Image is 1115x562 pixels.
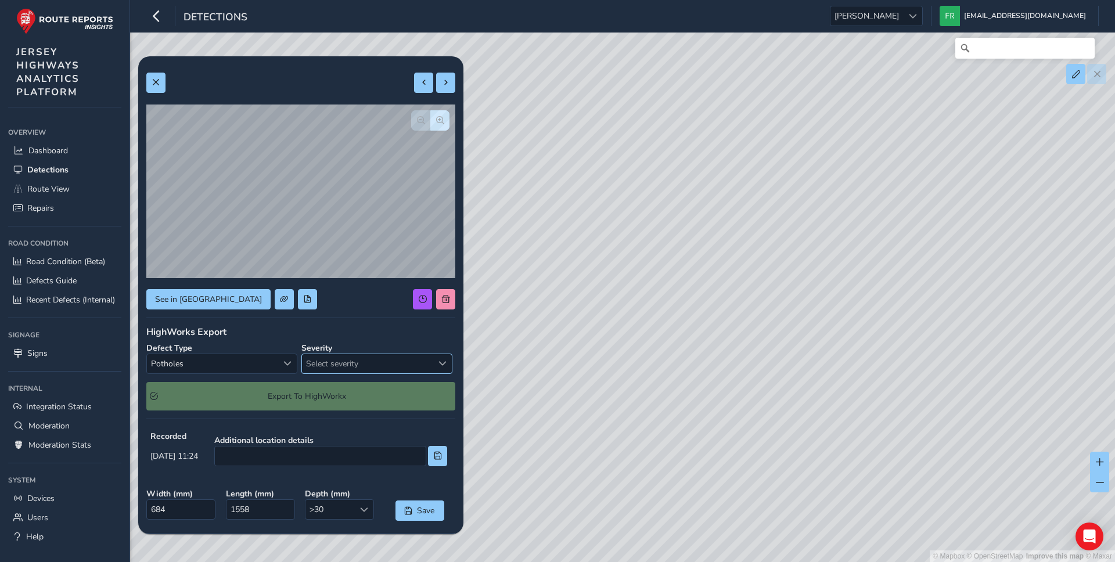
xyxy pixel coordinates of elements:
[8,252,121,271] a: Road Condition (Beta)
[416,505,436,516] span: Save
[964,6,1086,26] span: [EMAIL_ADDRESS][DOMAIN_NAME]
[27,183,70,194] span: Route View
[8,508,121,527] a: Users
[8,199,121,218] a: Repairs
[16,45,80,99] span: JERSEY HIGHWAYS ANALYTICS PLATFORM
[278,354,297,373] div: Select a type
[27,164,69,175] span: Detections
[214,435,447,446] strong: Additional location details
[27,348,48,359] span: Signs
[8,489,121,508] a: Devices
[28,439,91,451] span: Moderation Stats
[28,420,70,431] span: Moderation
[830,6,903,26] span: [PERSON_NAME]
[305,500,354,519] span: >30
[8,271,121,290] a: Defects Guide
[8,380,121,397] div: Internal
[8,124,121,141] div: Overview
[8,290,121,309] a: Recent Defects (Internal)
[8,471,121,489] div: System
[8,344,121,363] a: Signs
[8,435,121,455] a: Moderation Stats
[146,343,192,354] strong: Defect Type
[305,488,376,499] strong: Depth ( mm )
[955,38,1095,59] input: Search
[8,179,121,199] a: Route View
[8,416,121,435] a: Moderation
[940,6,1090,26] button: [EMAIL_ADDRESS][DOMAIN_NAME]
[150,431,198,442] strong: Recorded
[226,488,297,499] strong: Length ( mm )
[16,8,113,34] img: rr logo
[27,512,48,523] span: Users
[26,256,105,267] span: Road Condition (Beta)
[146,326,455,338] div: HighWorks Export
[147,354,278,373] span: Potholes
[302,354,433,373] span: Select severity
[27,203,54,214] span: Repairs
[28,145,68,156] span: Dashboard
[26,294,115,305] span: Recent Defects (Internal)
[150,451,198,462] span: [DATE] 11:24
[8,527,121,546] a: Help
[301,343,332,354] strong: Severity
[146,488,218,499] strong: Width ( mm )
[395,500,444,521] button: Save
[184,10,247,26] span: Detections
[8,141,121,160] a: Dashboard
[26,275,77,286] span: Defects Guide
[155,294,262,305] span: See in [GEOGRAPHIC_DATA]
[8,397,121,416] a: Integration Status
[8,160,121,179] a: Detections
[146,289,271,309] button: See in Route View
[8,235,121,252] div: Road Condition
[27,493,55,504] span: Devices
[433,354,452,373] div: Select severity
[940,6,960,26] img: diamond-layout
[8,326,121,344] div: Signage
[1076,523,1103,550] div: Open Intercom Messenger
[26,401,92,412] span: Integration Status
[26,531,44,542] span: Help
